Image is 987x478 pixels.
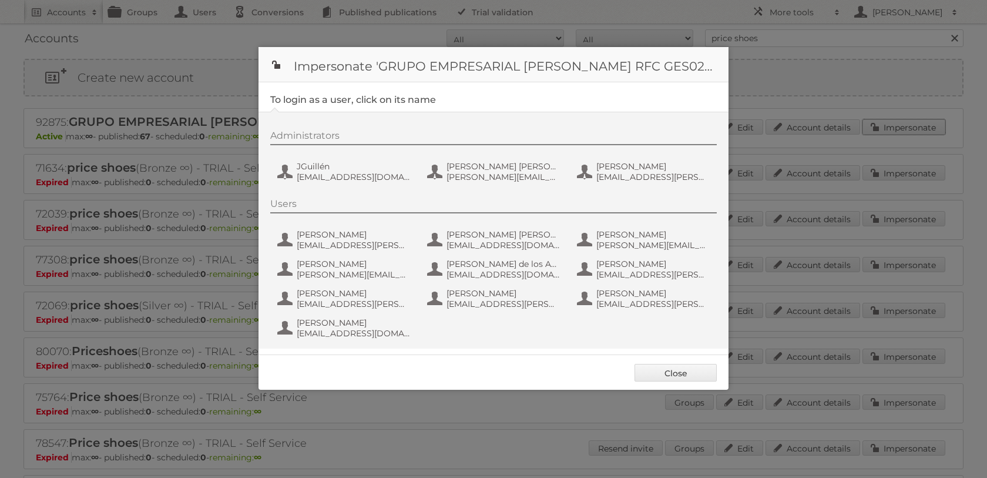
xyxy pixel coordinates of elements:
span: [EMAIL_ADDRESS][PERSON_NAME][DOMAIN_NAME] [446,299,560,309]
button: [PERSON_NAME] [PERSON_NAME] [PERSON_NAME] [PERSON_NAME][EMAIL_ADDRESS][PERSON_NAME][DOMAIN_NAME] [426,160,564,183]
a: Close [634,364,717,382]
span: [EMAIL_ADDRESS][DOMAIN_NAME] [297,172,411,182]
span: [EMAIL_ADDRESS][PERSON_NAME][DOMAIN_NAME] [596,172,710,182]
div: Users [270,198,717,213]
span: JGuillén [297,161,411,172]
span: [EMAIL_ADDRESS][DOMAIN_NAME] [446,269,560,280]
span: [EMAIL_ADDRESS][DOMAIN_NAME] [297,328,411,339]
h1: Impersonate 'GRUPO EMPRESARIAL [PERSON_NAME] RFC GES021031BL9' [258,47,728,82]
span: [PERSON_NAME] [596,259,710,269]
span: [PERSON_NAME] [297,259,411,269]
button: [PERSON_NAME] [EMAIL_ADDRESS][PERSON_NAME][DOMAIN_NAME] [576,287,714,310]
span: [PERSON_NAME] [596,229,710,240]
button: [PERSON_NAME] [EMAIL_ADDRESS][PERSON_NAME][DOMAIN_NAME] [576,258,714,281]
span: [EMAIL_ADDRESS][DOMAIN_NAME] [446,240,560,250]
span: [PERSON_NAME][EMAIL_ADDRESS][PERSON_NAME][DOMAIN_NAME] [297,269,411,280]
button: [PERSON_NAME] [PERSON_NAME][EMAIL_ADDRESS][PERSON_NAME][DOMAIN_NAME] [576,228,714,252]
span: [PERSON_NAME] [446,288,560,299]
span: [PERSON_NAME][EMAIL_ADDRESS][PERSON_NAME][DOMAIN_NAME] [596,240,710,250]
legend: To login as a user, click on its name [270,94,436,105]
button: [PERSON_NAME] [EMAIL_ADDRESS][PERSON_NAME][DOMAIN_NAME] [276,228,414,252]
div: Administrators [270,130,717,145]
span: [PERSON_NAME] [PERSON_NAME] [PERSON_NAME] [446,161,560,172]
span: [EMAIL_ADDRESS][PERSON_NAME][DOMAIN_NAME] [297,240,411,250]
button: [PERSON_NAME] [EMAIL_ADDRESS][PERSON_NAME][DOMAIN_NAME] [576,160,714,183]
button: [PERSON_NAME] [PERSON_NAME][EMAIL_ADDRESS][PERSON_NAME][DOMAIN_NAME] [276,258,414,281]
span: [PERSON_NAME] [297,288,411,299]
button: [PERSON_NAME] de los Angeles [PERSON_NAME] [EMAIL_ADDRESS][DOMAIN_NAME] [426,258,564,281]
button: [PERSON_NAME] [EMAIL_ADDRESS][DOMAIN_NAME] [276,316,414,340]
span: [EMAIL_ADDRESS][PERSON_NAME][DOMAIN_NAME] [596,269,710,280]
button: [PERSON_NAME] [PERSON_NAME] [PERSON_NAME] [EMAIL_ADDRESS][DOMAIN_NAME] [426,228,564,252]
span: [PERSON_NAME] [297,229,411,240]
span: [PERSON_NAME] [PERSON_NAME] [PERSON_NAME] [446,229,560,240]
span: [PERSON_NAME] [596,161,710,172]
button: JGuillén [EMAIL_ADDRESS][DOMAIN_NAME] [276,160,414,183]
span: [PERSON_NAME] de los Angeles [PERSON_NAME] [446,259,560,269]
span: [PERSON_NAME] [297,317,411,328]
span: [EMAIL_ADDRESS][PERSON_NAME][DOMAIN_NAME] [596,299,710,309]
span: [PERSON_NAME][EMAIL_ADDRESS][PERSON_NAME][DOMAIN_NAME] [446,172,560,182]
span: [PERSON_NAME] [596,288,710,299]
span: [EMAIL_ADDRESS][PERSON_NAME][DOMAIN_NAME] [297,299,411,309]
button: [PERSON_NAME] [EMAIL_ADDRESS][PERSON_NAME][DOMAIN_NAME] [426,287,564,310]
button: [PERSON_NAME] [EMAIL_ADDRESS][PERSON_NAME][DOMAIN_NAME] [276,287,414,310]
